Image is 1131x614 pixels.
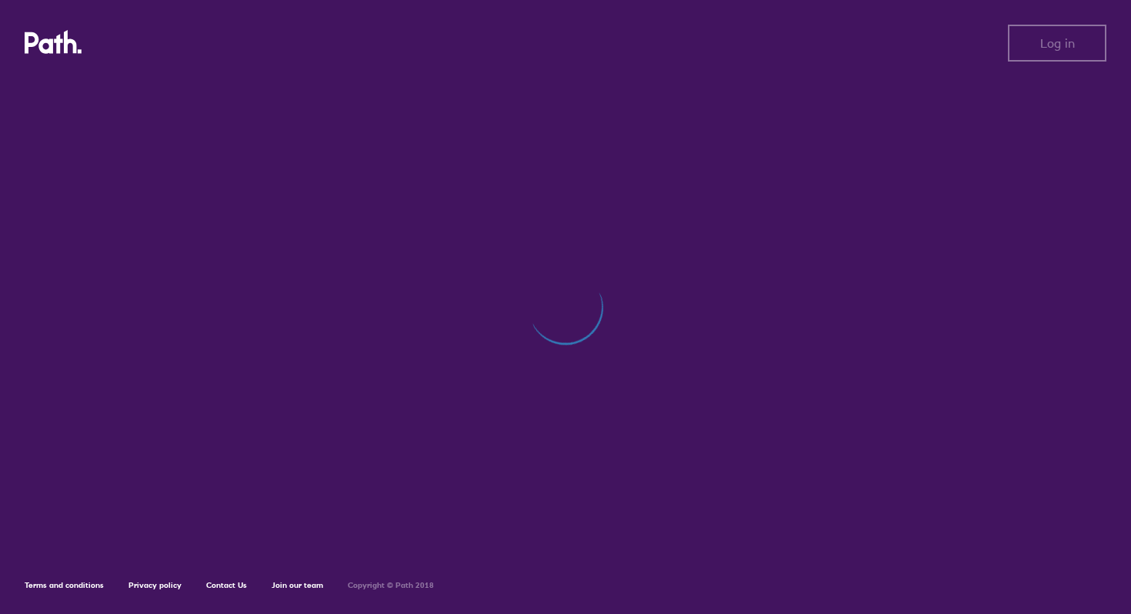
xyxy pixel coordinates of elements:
[206,580,247,590] a: Contact Us
[1008,25,1106,62] button: Log in
[25,580,104,590] a: Terms and conditions
[1040,36,1075,50] span: Log in
[128,580,182,590] a: Privacy policy
[348,581,434,590] h6: Copyright © Path 2018
[272,580,323,590] a: Join our team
